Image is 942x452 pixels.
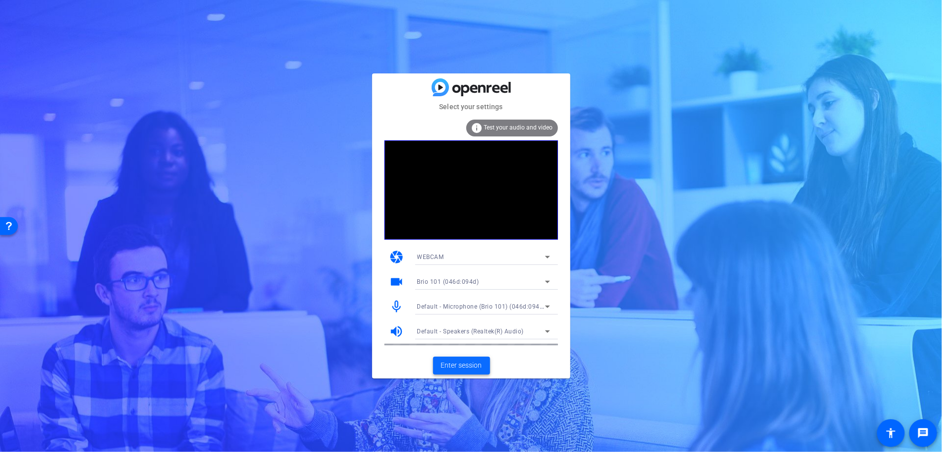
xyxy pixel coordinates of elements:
[433,357,490,375] button: Enter session
[417,328,524,335] span: Default - Speakers (Realtek(R) Audio)
[417,278,479,285] span: Brio 101 (046d:094d)
[471,122,483,134] mat-icon: info
[389,299,404,314] mat-icon: mic_none
[441,360,482,371] span: Enter session
[917,427,929,439] mat-icon: message
[389,274,404,289] mat-icon: videocam
[372,101,570,112] mat-card-subtitle: Select your settings
[885,427,897,439] mat-icon: accessibility
[389,250,404,264] mat-icon: camera
[417,254,444,260] span: WEBCAM
[389,324,404,339] mat-icon: volume_up
[484,124,553,131] span: Test your audio and video
[432,78,511,96] img: blue-gradient.svg
[417,302,546,310] span: Default - Microphone (Brio 101) (046d:094d)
